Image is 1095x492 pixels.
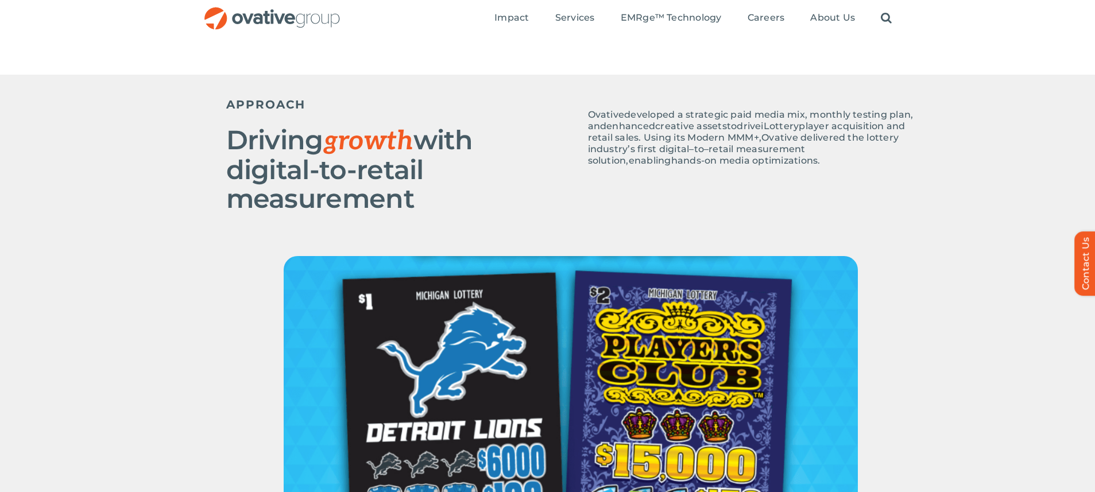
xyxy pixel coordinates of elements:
span: Ovative [588,109,625,120]
a: Search [881,12,892,25]
span: – [689,144,694,154]
span: s [722,121,727,131]
span: hands-on media optimizations. [671,155,821,166]
span: player acquisition and retail sales. [588,121,906,143]
span: Careers [748,12,785,24]
span: About Us [810,12,855,24]
span: creative asset [655,121,722,131]
span: to [727,121,737,131]
span: Impact [494,12,529,24]
span: Services [555,12,595,24]
h5: APPROACH [226,98,571,111]
span: Ovative [761,132,798,143]
span: developed a strategic paid media mix, monthly testing plan, and [588,109,914,131]
a: EMRge™ Technology [621,12,722,25]
a: OG_Full_horizontal_RGB [203,6,341,17]
span: delivered the lottery industry’s first digital [588,132,899,154]
span: enhanced [606,121,655,131]
h2: Driving with digital-to-retail measurement [226,126,571,213]
span: enabling [629,155,671,166]
a: Careers [748,12,785,25]
span: iLottery [761,121,799,131]
a: Services [555,12,595,25]
span: retail measurement solution, [588,144,806,166]
span: growth [323,125,413,157]
a: About Us [810,12,855,25]
span: drive [737,121,761,131]
span: EMRge™ Technology [621,12,722,24]
span: – [704,144,709,154]
span: Using its Modern MMM+, [644,132,761,143]
a: Impact [494,12,529,25]
span: to [694,144,704,154]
